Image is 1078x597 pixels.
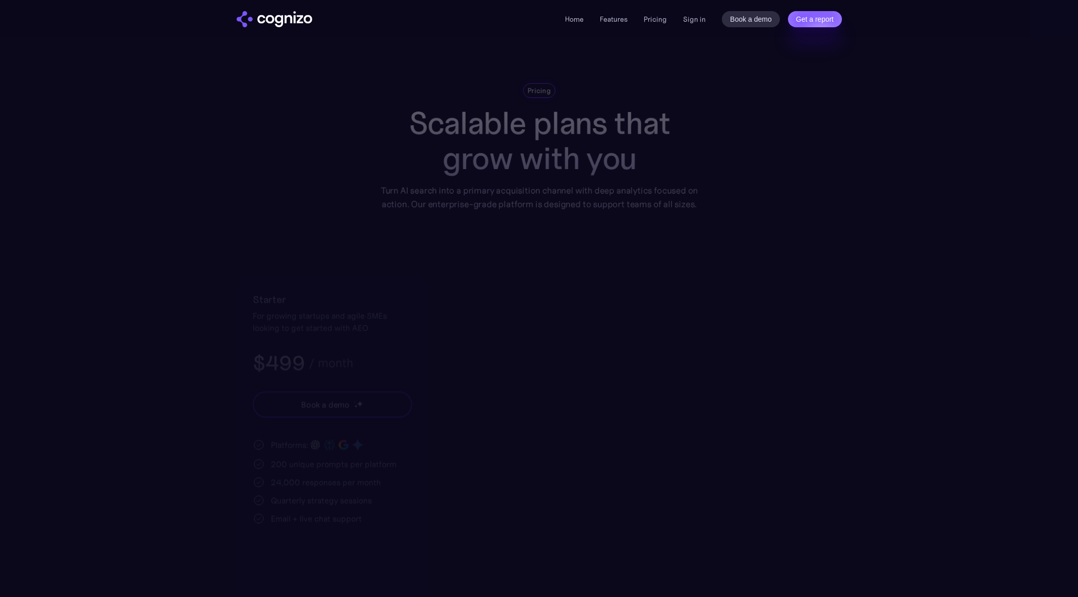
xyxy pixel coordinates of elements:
a: Book a demo [722,11,780,27]
a: Get a report [788,11,842,27]
a: Sign in [683,13,706,25]
div: / month [308,357,353,369]
img: star [354,405,357,408]
h2: Starter [253,292,412,308]
div: Quarterly strategy sessions [271,495,372,507]
a: Pricing [644,15,667,24]
a: Features [600,15,628,24]
div: Pricing [527,86,550,95]
div: Turn AI search into a primary acquisition channel with deep analytics focused on action. Our ente... [373,184,705,211]
a: home [237,11,312,27]
h1: Scalable plans that grow with you [373,105,705,176]
img: star [354,401,355,403]
img: cognizo logo [237,11,312,27]
div: 200 unique prompts per platform [271,458,396,470]
div: Platforms: [271,439,308,451]
img: star [356,400,363,407]
div: 24,000 responses per month [271,476,381,489]
div: Email + live chat support [271,513,362,525]
h3: $499 [253,350,305,376]
div: For growing startups and agile SMEs looking to get started with AEO [253,310,412,334]
div: Book a demo [301,399,349,411]
a: Book a demostarstarstar [253,392,412,418]
a: Home [565,15,584,24]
